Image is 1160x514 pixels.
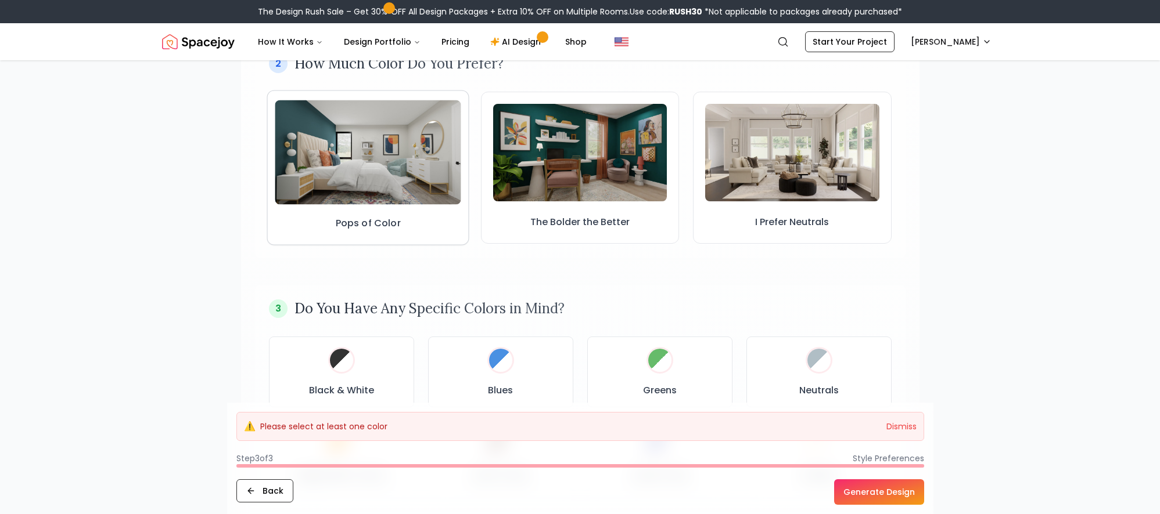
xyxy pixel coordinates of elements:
[481,92,679,244] button: The Bolder the BetterThe Bolder the Better
[432,30,479,53] a: Pricing
[249,30,596,53] nav: Main
[702,6,902,17] span: *Not applicable to packages already purchased*
[335,216,400,230] h3: Pops of Color
[755,215,829,229] h3: I Prefer Neutrals
[260,421,387,432] p: Please select at least one color
[853,453,924,464] span: Style Preferences
[493,104,667,201] img: The Bolder the Better
[309,383,374,397] h3: Black & White
[615,35,629,49] img: United States
[162,30,235,53] a: Spacejoy
[630,6,702,17] span: Use code:
[162,30,235,53] img: Spacejoy Logo
[244,419,256,433] span: ⚠️
[269,55,288,73] div: 2
[269,336,414,407] button: Black & White
[886,421,917,432] button: Dismiss
[236,453,273,464] span: Step 3 of 3
[249,30,332,53] button: How It Works
[643,383,677,397] h3: Greens
[267,90,469,245] button: Pops of ColorPops of Color
[530,215,630,229] h3: The Bolder the Better
[834,479,924,505] button: Generate Design
[556,30,596,53] a: Shop
[705,104,879,201] img: I Prefer Neutrals
[904,31,999,52] button: [PERSON_NAME]
[481,30,554,53] a: AI Design
[295,299,565,318] h3: Do You Have Any Specific Colors in Mind?
[295,55,504,73] h3: How Much Color Do You Prefer?
[587,336,732,407] button: Greens
[428,336,573,407] button: Blues
[488,383,513,397] h3: Blues
[669,6,702,17] b: RUSH30
[258,6,902,17] div: The Design Rush Sale – Get 30% OFF All Design Packages + Extra 10% OFF on Multiple Rooms.
[693,92,891,244] button: I Prefer NeutralsI Prefer Neutrals
[162,23,999,60] nav: Global
[269,299,288,318] div: 3
[805,31,895,52] a: Start Your Project
[799,383,839,397] h3: Neutrals
[746,336,892,407] button: Neutrals
[236,479,293,502] button: Back
[275,100,461,204] img: Pops of Color
[335,30,430,53] button: Design Portfolio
